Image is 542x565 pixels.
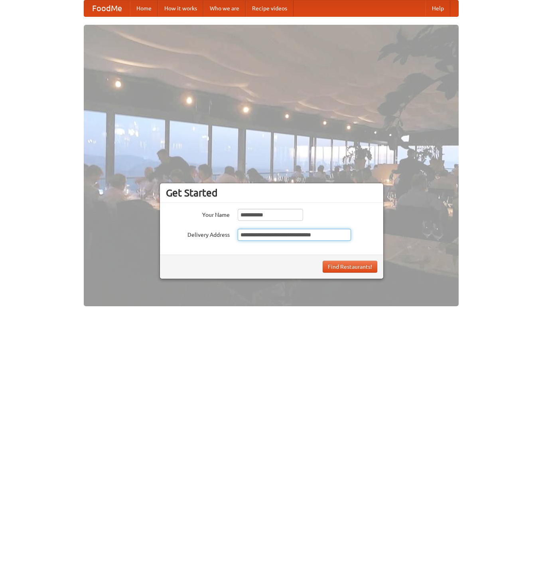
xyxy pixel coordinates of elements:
a: Help [426,0,450,16]
a: Recipe videos [246,0,294,16]
a: Home [130,0,158,16]
a: How it works [158,0,203,16]
button: Find Restaurants! [323,261,377,273]
a: FoodMe [84,0,130,16]
h3: Get Started [166,187,377,199]
label: Your Name [166,209,230,219]
label: Delivery Address [166,229,230,239]
a: Who we are [203,0,246,16]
